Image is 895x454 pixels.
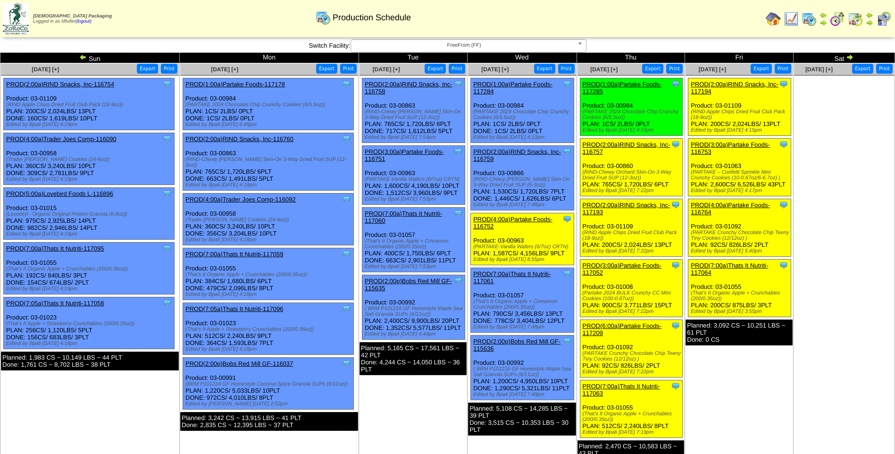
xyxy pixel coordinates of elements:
img: Tooltip [562,336,572,346]
a: PROD(3:00a)Partake Foods-116751 [365,148,444,162]
img: Tooltip [671,321,680,330]
a: PROD(2:00a)RIND Snacks, Inc-117194 [691,81,778,95]
img: Tooltip [342,134,351,143]
td: Thu [577,53,685,63]
img: Tooltip [342,249,351,259]
div: Planned: 3,242 CS ~ 13,915 LBS ~ 41 PLT Done: 2,835 CS ~ 12,395 LBS ~ 37 PLT [180,412,358,431]
div: Product: 03-00984 PLAN: 1CS / 2LBS / 0PLT DONE: 1CS / 2LBS / 0PLT [183,78,354,130]
div: Product: 03-00860 PLAN: 765CS / 1,720LBS / 6PLT [580,139,683,196]
div: Product: 03-01023 PLAN: 256CS / 1,120LBS / 5PLT DONE: 156CS / 683LBS / 3PLT [4,297,175,349]
img: Tooltip [779,261,788,270]
div: Edited by Bpali [DATE] 7:22pm [583,248,683,254]
a: PROD(7:00a)Thats It Nutriti-117063 [583,383,660,397]
div: Product: 03-00866 PLAN: 1,530CS / 1,720LBS / 7PLT DONE: 1,446CS / 1,626LBS / 6PLT [471,146,574,210]
a: PROD(7:00a)Thats It Nutriti-117095 [6,245,104,252]
div: Edited by Bpali [DATE] 4:18pm [6,341,174,346]
a: PROD(1:00a)Partake Foods-117284 [473,81,552,95]
td: Mon [180,53,359,63]
div: Product: 03-00992 PLAN: 2,400CS / 9,900LBS / 20PLT DONE: 1,352CS / 5,577LBS / 11PLT [362,275,465,340]
img: Tooltip [671,261,680,270]
img: Tooltip [162,298,172,308]
div: Edited by Bpali [DATE] 4:17pm [691,188,791,193]
img: calendarprod.gif [802,11,817,26]
button: Print [666,64,683,74]
div: (PARTAKE-Vanilla Wafers (6/7oz) CRTN) [365,177,465,182]
span: Logged in as Mfuller [33,14,112,24]
div: (That's It Organic Apple + Crunchables (200/0.35oz)) [6,266,174,272]
div: (RIND-Chewy Orchard Skin-On 3-Way Dried Fruit SUP (12-3oz)) [583,169,683,181]
a: PROD(3:00a)Partake Foods-116753 [691,141,770,155]
div: Product: 03-01092 PLAN: 92CS / 826LBS / 2PLT [688,199,791,257]
img: calendarblend.gif [830,11,845,26]
div: Edited by [PERSON_NAME] [DATE] 2:52pm [185,401,353,407]
div: Product: 03-01023 PLAN: 512CS / 2,240LBS / 9PLT DONE: 364CS / 1,593LBS / 7PLT [183,303,354,355]
td: Tue [359,53,468,63]
div: Edited by Bpali [DATE] 5:40pm [691,248,791,254]
div: Product: 03-01055 PLAN: 200CS / 875LBS / 3PLT [688,260,791,317]
a: PROD(4:00a)Partake Foods-116764 [691,202,770,216]
a: PROD(1:00a)Partake Foods-117285 [583,81,662,95]
div: Edited by Bpali [DATE] 7:48pm [473,202,574,208]
button: Export [751,64,772,74]
img: Tooltip [671,140,680,149]
button: Print [775,64,791,74]
div: Product: 03-01109 PLAN: 200CS / 2,024LBS / 13PLT [580,199,683,257]
img: Tooltip [671,79,680,89]
img: arrowleft.gif [866,11,873,19]
a: PROD(2:00a)RIND Snacks, Inc-117193 [583,202,670,216]
img: calendarcustomer.gif [876,11,891,26]
span: [DATE] [+] [211,66,238,73]
a: [DATE] [+] [590,66,618,73]
a: PROD(2:00p)Bobs Red Mill GF-115635 [365,277,452,292]
span: [DEMOGRAPHIC_DATA] Packaging [33,14,112,19]
td: Fri [685,53,794,63]
span: Production Schedule [333,13,411,23]
div: Edited by Bpali [DATE] 7:53pm [365,264,465,269]
div: Product: 03-00958 PLAN: 360CS / 3,240LBS / 10PLT DONE: 309CS / 2,781LBS / 9PLT [4,133,175,185]
span: FreeFrom (FF) [355,40,574,51]
div: Product: 03-01055 PLAN: 192CS / 840LBS / 3PLT DONE: 154CS / 674LBS / 2PLT [4,243,175,294]
div: Edited by Bpali [DATE] 4:19pm [6,286,174,292]
div: Product: 03-00863 PLAN: 765CS / 1,720LBS / 6PLT DONE: 717CS / 1,612LBS / 5PLT [362,78,465,143]
div: Edited by Bpali [DATE] 7:22pm [583,369,683,375]
img: Tooltip [342,79,351,89]
span: [DATE] [+] [699,66,726,73]
img: Tooltip [162,134,172,143]
div: Product: 03-01057 PLAN: 400CS / 1,750LBS / 6PLT DONE: 663CS / 2,901LBS / 11PLT [362,208,465,272]
img: Tooltip [162,79,172,89]
div: Product: 03-00992 PLAN: 1,200CS / 4,950LBS / 10PLT DONE: 1,290CS / 5,321LBS / 11PLT [471,336,574,400]
img: Tooltip [671,200,680,210]
div: ( BRM P101216 GF Homestyle Maple Sea Salt Granola SUPs (6/11oz)) [365,306,465,317]
button: Print [449,64,465,74]
div: (RIND-Chewy [PERSON_NAME] Skin-On 3-Way Dried Fruit SUP (12-3oz)) [185,157,353,168]
div: Planned: 1,983 CS ~ 10,149 LBS ~ 44 PLT Done: 1,761 CS ~ 8,702 LBS ~ 38 PLT [1,352,179,370]
a: PROD(3:00a)Partake Foods-117052 [583,262,662,276]
div: Product: 03-00984 PLAN: 1CS / 2LBS / 0PLT DONE: 1CS / 2LBS / 0PLT [471,78,574,143]
button: Export [534,64,555,74]
div: Product: 03-00984 PLAN: 1CS / 2LBS / 0PLT [580,78,683,136]
div: Edited by Bpali [DATE] 6:45pm [185,122,353,127]
img: Tooltip [562,214,572,224]
img: Tooltip [562,269,572,278]
button: Export [316,64,337,74]
div: (Trader [PERSON_NAME] Cookies (24-6oz)) [185,217,353,223]
a: PROD(4:00a)Partake Foods-116752 [473,216,552,230]
div: (RIND-Chewy [PERSON_NAME] Skin-On 3-Way Dried Fruit SUP (12-3oz)) [365,109,465,120]
img: Tooltip [562,79,572,89]
a: PROD(7:00a)Thats It Nutriti-117061 [473,270,551,285]
a: (logout) [75,19,92,24]
div: Product: 03-01055 PLAN: 384CS / 1,680LBS / 6PLT DONE: 479CS / 2,096LBS / 8PLT [183,248,354,300]
a: PROD(7:00a)Thats It Nutriti-117064 [691,262,768,276]
div: (PARTAKE Crunchy Chocolate Chip Teeny Tiny Cookies (12/12oz) ) [691,230,791,241]
img: Tooltip [162,244,172,253]
img: Tooltip [779,79,788,89]
a: PROD(7:00a)Thats It Nutriti-117059 [185,251,283,258]
button: Export [852,64,873,74]
button: Print [161,64,177,74]
button: Print [340,64,357,74]
div: (Lovebird - Organic Original Protein Granola (6-8oz)) [6,211,174,217]
div: ( BRM P101216 GF Homestyle Maple Sea Salt Granola SUPs (6/11oz)) [473,366,574,378]
div: Product: 03-00958 PLAN: 360CS / 3,240LBS / 10PLT DONE: 356CS / 3,204LBS / 10PLT [183,193,354,245]
img: Tooltip [453,209,463,218]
